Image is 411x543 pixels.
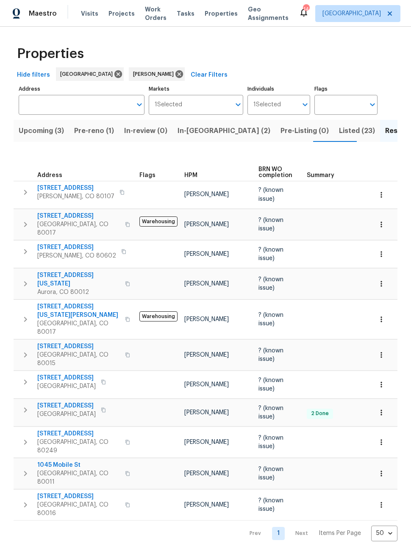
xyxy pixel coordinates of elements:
[258,498,283,512] span: ? (known issue)
[145,5,167,22] span: Work Orders
[258,166,292,178] span: BRN WO completion
[14,67,53,83] button: Hide filters
[177,11,194,17] span: Tasks
[37,172,62,178] span: Address
[149,86,243,91] label: Markets
[124,125,167,137] span: In-review (0)
[37,469,120,486] span: [GEOGRAPHIC_DATA], CO 80011
[37,243,116,252] span: [STREET_ADDRESS]
[60,70,116,78] span: [GEOGRAPHIC_DATA]
[133,99,145,111] button: Open
[258,435,283,449] span: ? (known issue)
[155,101,182,108] span: 1 Selected
[258,312,283,327] span: ? (known issue)
[303,5,309,14] div: 14
[37,429,120,438] span: [STREET_ADDRESS]
[314,86,378,91] label: Flags
[37,351,120,368] span: [GEOGRAPHIC_DATA], CO 80015
[139,172,156,178] span: Flags
[248,5,289,22] span: Geo Assignments
[37,501,120,518] span: [GEOGRAPHIC_DATA], CO 80016
[37,192,114,201] span: [PERSON_NAME], CO 80107
[133,70,177,78] span: [PERSON_NAME]
[232,99,244,111] button: Open
[242,526,397,541] nav: Pagination Navigation
[184,251,229,257] span: [PERSON_NAME]
[37,252,116,260] span: [PERSON_NAME], CO 80602
[17,50,84,58] span: Properties
[37,220,120,237] span: [GEOGRAPHIC_DATA], CO 80017
[184,316,229,322] span: [PERSON_NAME]
[74,125,114,137] span: Pre-reno (1)
[37,382,96,391] span: [GEOGRAPHIC_DATA]
[322,9,381,18] span: [GEOGRAPHIC_DATA]
[178,125,270,137] span: In-[GEOGRAPHIC_DATA] (2)
[258,217,283,232] span: ? (known issue)
[37,271,120,288] span: [STREET_ADDRESS][US_STATE]
[184,191,229,197] span: [PERSON_NAME]
[258,377,283,392] span: ? (known issue)
[184,352,229,358] span: [PERSON_NAME]
[258,277,283,291] span: ? (known issue)
[272,527,285,540] a: Goto page 1
[37,288,120,296] span: Aurora, CO 80012
[258,348,283,362] span: ? (known issue)
[184,502,229,508] span: [PERSON_NAME]
[37,438,120,455] span: [GEOGRAPHIC_DATA], CO 80249
[19,86,144,91] label: Address
[56,67,124,81] div: [GEOGRAPHIC_DATA]
[253,101,281,108] span: 1 Selected
[205,9,238,18] span: Properties
[308,410,332,417] span: 2 Done
[37,302,120,319] span: [STREET_ADDRESS][US_STATE][PERSON_NAME]
[299,99,311,111] button: Open
[108,9,135,18] span: Projects
[37,402,96,410] span: [STREET_ADDRESS]
[339,125,375,137] span: Listed (23)
[258,247,283,261] span: ? (known issue)
[258,466,283,481] span: ? (known issue)
[319,529,361,537] p: Items Per Page
[37,410,96,418] span: [GEOGRAPHIC_DATA]
[37,492,120,501] span: [STREET_ADDRESS]
[280,125,329,137] span: Pre-Listing (0)
[139,311,178,321] span: Warehousing
[191,70,228,80] span: Clear Filters
[37,212,120,220] span: [STREET_ADDRESS]
[37,374,96,382] span: [STREET_ADDRESS]
[184,439,229,445] span: [PERSON_NAME]
[258,405,283,420] span: ? (known issue)
[184,222,229,227] span: [PERSON_NAME]
[129,67,185,81] div: [PERSON_NAME]
[184,382,229,388] span: [PERSON_NAME]
[187,67,231,83] button: Clear Filters
[258,187,283,202] span: ? (known issue)
[184,281,229,287] span: [PERSON_NAME]
[139,216,178,227] span: Warehousing
[37,461,120,469] span: 1045 Mobile St
[184,172,197,178] span: HPM
[307,172,334,178] span: Summary
[29,9,57,18] span: Maestro
[367,99,378,111] button: Open
[81,9,98,18] span: Visits
[184,410,229,416] span: [PERSON_NAME]
[37,319,120,336] span: [GEOGRAPHIC_DATA], CO 80017
[247,86,311,91] label: Individuals
[37,184,114,192] span: [STREET_ADDRESS]
[184,471,229,477] span: [PERSON_NAME]
[19,125,64,137] span: Upcoming (3)
[37,342,120,351] span: [STREET_ADDRESS]
[17,70,50,80] span: Hide filters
